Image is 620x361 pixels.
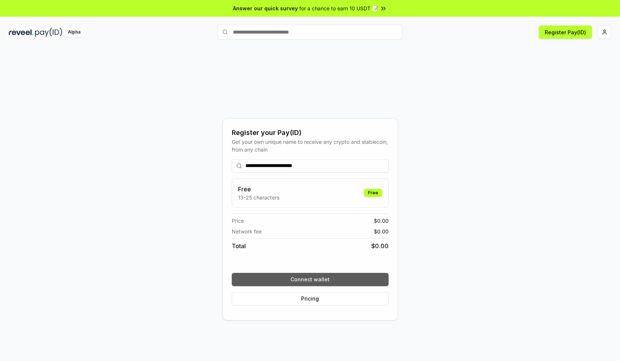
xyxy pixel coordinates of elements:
button: Pricing [232,292,389,305]
div: Get your own unique name to receive any crypto and stablecoin, from any chain [232,138,389,153]
p: 13-25 characters [238,194,279,201]
span: $ 0.00 [374,228,389,235]
div: Free [364,189,382,197]
span: Price [232,217,244,225]
span: Total [232,242,246,250]
span: Answer our quick survey [233,4,298,12]
img: pay_id [35,28,62,37]
img: reveel_dark [9,28,34,37]
div: Alpha [64,28,85,37]
span: Network fee [232,228,262,235]
span: $ 0.00 [374,217,389,225]
button: Register Pay(ID) [539,25,592,39]
button: Connect wallet [232,273,389,286]
div: Register your Pay(ID) [232,128,389,138]
span: $ 0.00 [371,242,389,250]
h3: Free [238,185,279,194]
span: for a chance to earn 10 USDT 📝 [299,4,378,12]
